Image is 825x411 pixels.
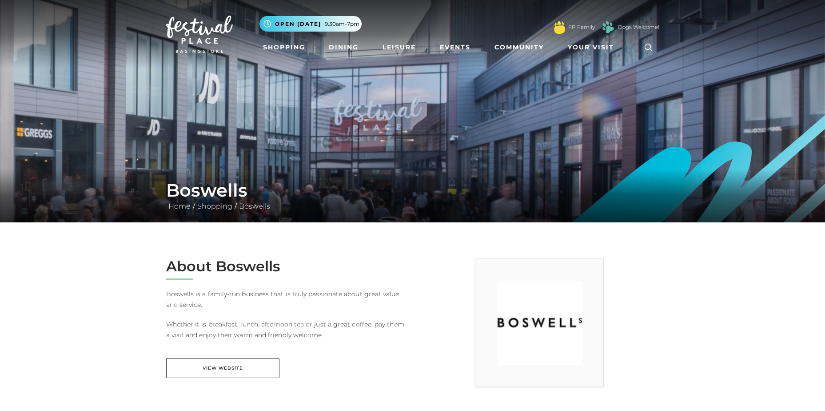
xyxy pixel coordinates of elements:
span: Open [DATE] [275,20,321,28]
p: Boswells is a family-run business that is truly passionate about great value and service. [166,289,406,310]
a: Shopping [259,39,309,56]
h1: Boswells [166,180,659,201]
span: 9.30am-7pm [325,20,359,28]
button: Open [DATE] 9.30am-7pm [259,16,362,32]
a: Events [436,39,474,56]
a: Your Visit [564,39,622,56]
span: Your Visit [568,43,614,52]
a: Dogs Welcome! [618,23,659,31]
a: Boswells [237,202,272,210]
a: FP Family [568,23,595,31]
a: Shopping [195,202,235,210]
img: Festival Place Logo [166,16,233,53]
div: / / [159,180,666,212]
a: Community [491,39,547,56]
p: Whether it is breakfast, lunch, afternoon tea or just a great coffee, pay them a visit and enjoy ... [166,319,406,340]
a: Dining [325,39,362,56]
a: Home [166,202,193,210]
h2: About Boswells [166,258,406,275]
a: Leisure [379,39,419,56]
a: View Website [166,358,279,378]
